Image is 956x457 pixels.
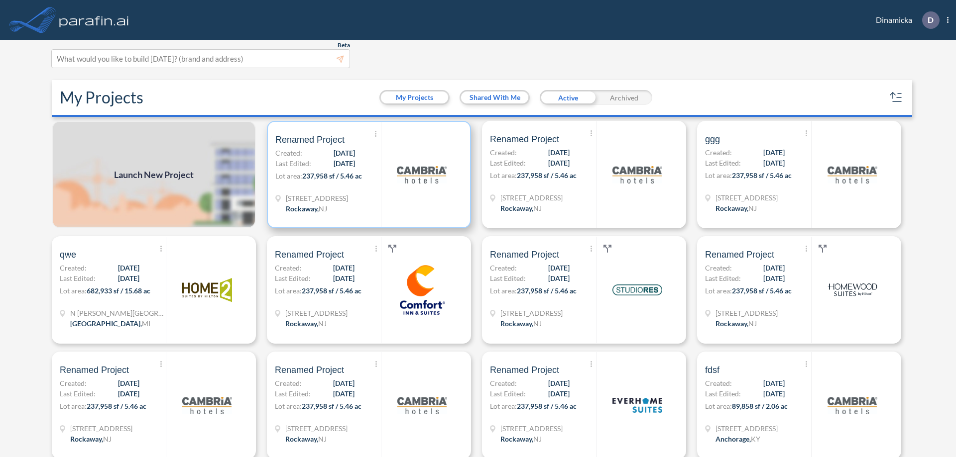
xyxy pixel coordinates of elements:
[490,147,517,158] span: Created:
[70,434,112,444] div: Rockaway, NJ
[60,286,87,295] span: Lot area:
[60,388,96,399] span: Last Edited:
[500,192,563,203] span: 321 Mt Hope Ave
[500,319,533,328] span: Rockaway ,
[716,318,757,329] div: Rockaway, NJ
[275,273,311,283] span: Last Edited:
[500,318,542,329] div: Rockaway, NJ
[70,423,132,434] span: 321 Mt Hope Ave
[705,263,732,273] span: Created:
[490,263,517,273] span: Created:
[114,168,194,182] span: Launch New Project
[318,435,327,443] span: NJ
[285,423,348,434] span: 321 Mt Hope Ave
[70,435,103,443] span: Rockaway ,
[490,402,517,410] span: Lot area:
[302,402,361,410] span: 237,958 sf / 5.46 ac
[540,90,596,105] div: Active
[763,158,785,168] span: [DATE]
[118,273,139,283] span: [DATE]
[182,265,232,315] img: logo
[748,204,757,212] span: NJ
[705,378,732,388] span: Created:
[500,435,533,443] span: Rockaway ,
[828,380,877,430] img: logo
[381,91,448,103] button: My Projects
[716,423,778,434] span: 1899 Evergreen Rd
[70,319,142,328] span: [GEOGRAPHIC_DATA] ,
[334,148,355,158] span: [DATE]
[333,388,355,399] span: [DATE]
[275,158,311,169] span: Last Edited:
[928,15,934,24] p: D
[397,265,447,315] img: logo
[60,88,143,107] h2: My Projects
[612,380,662,430] img: logo
[490,249,559,261] span: Renamed Project
[275,134,345,146] span: Renamed Project
[275,249,344,261] span: Renamed Project
[334,158,355,169] span: [DATE]
[763,147,785,158] span: [DATE]
[533,435,542,443] span: NJ
[52,121,256,228] img: add
[748,319,757,328] span: NJ
[517,402,577,410] span: 237,958 sf / 5.46 ac
[275,286,302,295] span: Lot area:
[500,308,563,318] span: 321 Mt Hope Ave
[490,273,526,283] span: Last Edited:
[285,319,318,328] span: Rockaway ,
[517,171,577,180] span: 237,958 sf / 5.46 ac
[716,308,778,318] span: 321 Mt Hope Ave
[70,308,165,318] span: N Wyndham Hill Dr NE
[60,402,87,410] span: Lot area:
[285,434,327,444] div: Rockaway, NJ
[705,158,741,168] span: Last Edited:
[716,434,760,444] div: Anchorage, KY
[705,388,741,399] span: Last Edited:
[285,318,327,329] div: Rockaway, NJ
[763,273,785,283] span: [DATE]
[490,364,559,376] span: Renamed Project
[286,193,348,203] span: 321 Mt Hope Ave
[333,378,355,388] span: [DATE]
[302,286,361,295] span: 237,958 sf / 5.46 ac
[302,172,362,180] span: 237,958 sf / 5.46 ac
[500,203,542,213] div: Rockaway, NJ
[548,158,570,168] span: [DATE]
[732,402,788,410] span: 89,858 sf / 2.06 ac
[286,203,327,214] div: Rockaway, NJ
[548,147,570,158] span: [DATE]
[751,435,760,443] span: KY
[333,263,355,273] span: [DATE]
[490,388,526,399] span: Last Edited:
[60,364,129,376] span: Renamed Project
[763,378,785,388] span: [DATE]
[732,286,792,295] span: 237,958 sf / 5.46 ac
[490,378,517,388] span: Created:
[612,265,662,315] img: logo
[275,364,344,376] span: Renamed Project
[490,158,526,168] span: Last Edited:
[142,319,150,328] span: MI
[319,204,327,213] span: NJ
[275,378,302,388] span: Created:
[705,273,741,283] span: Last Edited:
[732,171,792,180] span: 237,958 sf / 5.46 ac
[888,90,904,105] button: sort
[275,402,302,410] span: Lot area:
[500,423,563,434] span: 321 Mt Hope Ave
[716,319,748,328] span: Rockaway ,
[52,121,256,228] a: Launch New Project
[612,150,662,199] img: logo
[705,249,774,261] span: Renamed Project
[861,11,949,29] div: Dinamicka
[286,204,319,213] span: Rockaway ,
[275,388,311,399] span: Last Edited:
[716,204,748,212] span: Rockaway ,
[490,171,517,180] span: Lot area:
[182,380,232,430] img: logo
[716,435,751,443] span: Anchorage ,
[60,249,76,261] span: qwe
[517,286,577,295] span: 237,958 sf / 5.46 ac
